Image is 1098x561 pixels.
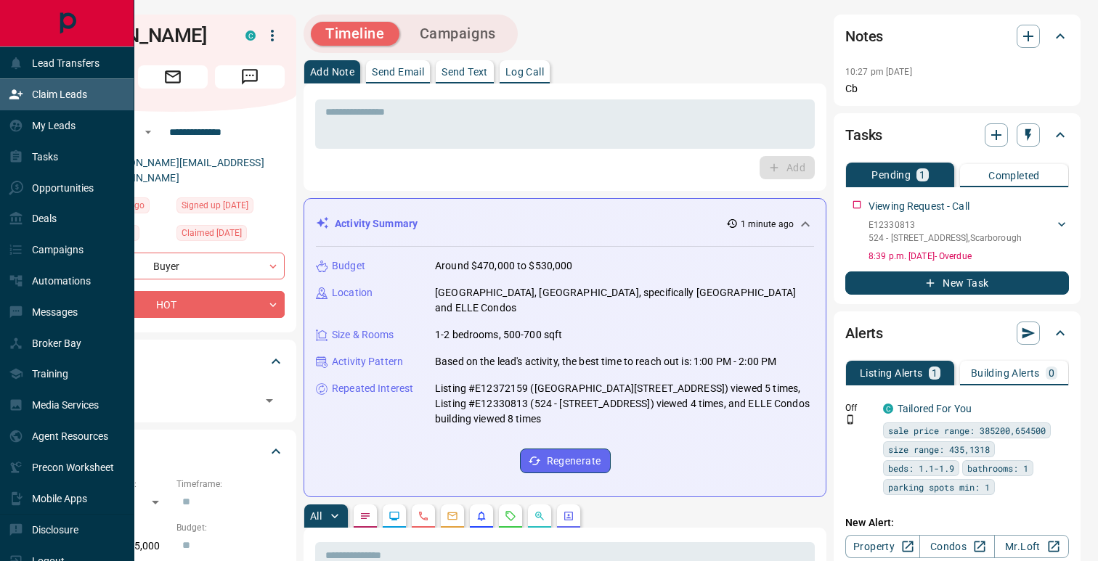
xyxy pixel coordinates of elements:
p: Around $470,000 to $530,000 [435,258,573,274]
p: 0 [1049,368,1054,378]
svg: Calls [418,510,429,522]
h2: Alerts [845,322,883,345]
p: 10:27 pm [DATE] [845,67,912,77]
button: New Task [845,271,1069,295]
p: Off [845,401,874,414]
span: sale price range: 385200,654500 [888,423,1046,438]
p: 1 [919,170,925,180]
button: Regenerate [520,449,611,473]
span: Message [215,65,285,89]
p: Send Text [442,67,488,77]
p: 524 - [STREET_ADDRESS] , Scarborough [869,232,1022,245]
div: Sun Aug 10 2025 [176,197,285,218]
p: Timeframe: [176,478,285,491]
p: 1-2 bedrooms, 500-700 sqft [435,327,562,343]
svg: Requests [505,510,516,522]
p: Cb [845,81,1069,97]
span: Email [138,65,208,89]
span: parking spots min: 1 [888,480,990,494]
a: [PERSON_NAME][EMAIL_ADDRESS][DOMAIN_NAME] [100,157,264,184]
div: Buyer [61,253,285,279]
p: Size & Rooms [332,327,394,343]
p: Activity Summary [335,216,418,232]
span: Signed up [DATE] [182,198,248,213]
button: Open [259,390,280,411]
p: 8:39 p.m. [DATE] - Overdue [869,250,1069,263]
div: Tasks [845,118,1069,152]
h1: [PERSON_NAME] [61,24,224,47]
a: Mr.Loft [994,535,1069,558]
p: Activity Pattern [332,354,403,369]
button: Open [139,123,157,141]
p: [GEOGRAPHIC_DATA], [GEOGRAPHIC_DATA], specifically [GEOGRAPHIC_DATA] and ELLE Condos [435,285,814,316]
button: Campaigns [405,22,511,46]
p: Add Note [310,67,354,77]
div: Activity Summary1 minute ago [316,210,814,237]
p: Pending [871,170,911,180]
div: Criteria [61,434,285,469]
p: Viewing Request - Call [869,199,969,214]
div: condos.ca [245,30,256,41]
svg: Agent Actions [563,510,574,522]
div: condos.ca [883,404,893,414]
p: 1 minute ago [741,218,794,231]
div: E12330813524 - [STREET_ADDRESS],Scarborough [869,216,1069,247]
a: Tailored For You [898,403,972,414]
svg: Push Notification Only [845,414,855,425]
p: Budget [332,258,365,274]
p: Listing Alerts [860,368,923,378]
div: HOT [61,291,285,318]
span: beds: 1.1-1.9 [888,461,954,475]
div: Notes [845,19,1069,54]
button: Timeline [311,22,399,46]
p: New Alert: [845,515,1069,531]
span: Claimed [DATE] [182,226,242,240]
h2: Tasks [845,123,882,147]
span: bathrooms: 1 [967,461,1028,475]
svg: Listing Alerts [476,510,487,522]
p: Send Email [372,67,424,77]
svg: Notes [359,510,371,522]
p: Budget: [176,521,285,534]
p: 1 [932,368,938,378]
p: Based on the lead's activity, the best time to reach out is: 1:00 PM - 2:00 PM [435,354,776,369]
p: Repeated Interest [332,381,413,396]
p: Log Call [505,67,544,77]
p: All [310,511,322,521]
svg: Emails [447,510,458,522]
p: E12330813 [869,218,1022,232]
a: Property [845,535,920,558]
p: Building Alerts [971,368,1040,378]
svg: Lead Browsing Activity [389,510,400,522]
h2: Notes [845,25,883,48]
div: Tags [61,344,285,379]
div: Sun Aug 10 2025 [176,225,285,245]
p: Completed [988,171,1040,181]
p: Location [332,285,373,300]
p: Listing #E12372159 ([GEOGRAPHIC_DATA][STREET_ADDRESS]) viewed 5 times, Listing #E12330813 (524 - ... [435,381,814,427]
svg: Opportunities [534,510,545,522]
div: Alerts [845,316,1069,351]
span: size range: 435,1318 [888,442,990,456]
a: Condos [919,535,994,558]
